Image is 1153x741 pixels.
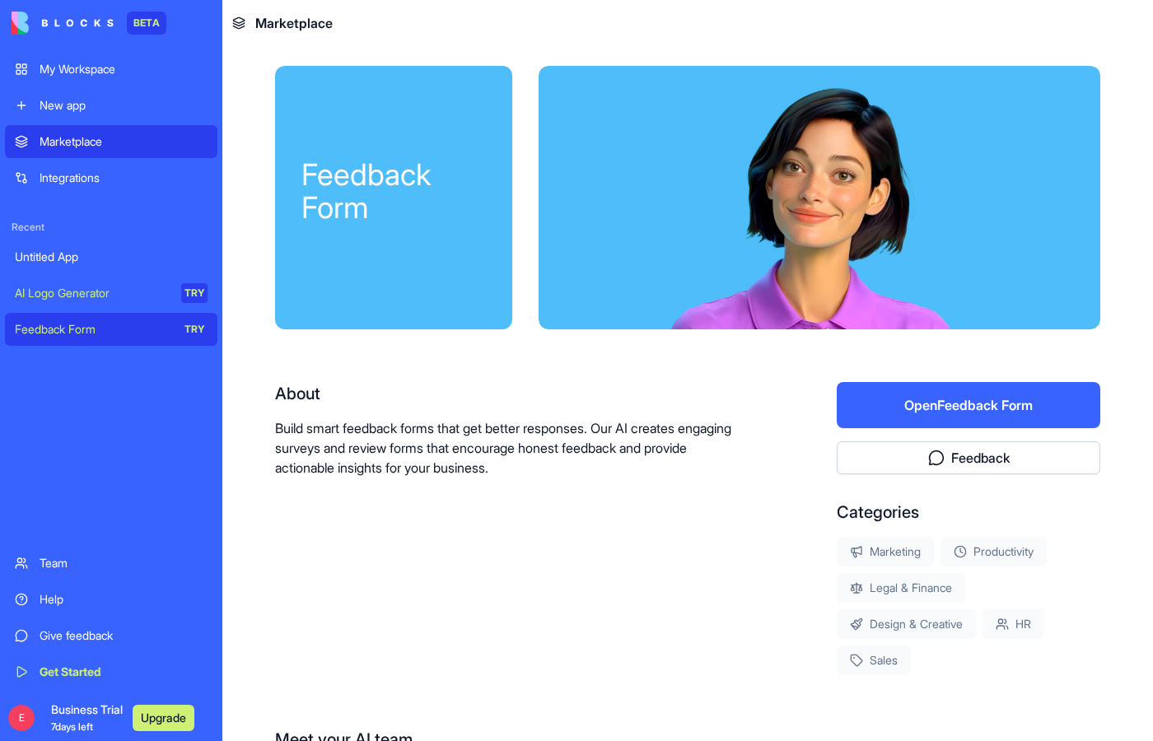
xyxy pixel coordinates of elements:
[5,53,217,86] a: My Workspace
[12,12,114,35] img: logo
[40,627,208,644] div: Give feedback
[5,277,217,310] a: AI Logo GeneratorTRY
[837,645,911,675] div: Sales
[40,170,208,186] div: Integrations
[40,97,208,114] div: New app
[40,664,208,680] div: Get Started
[837,382,1100,428] button: OpenFeedback Form
[837,397,1100,413] a: OpenFeedback Form
[40,61,208,77] div: My Workspace
[5,583,217,616] a: Help
[5,221,217,234] span: Recent
[837,501,1100,524] div: Categories
[5,125,217,158] a: Marketplace
[15,249,208,265] div: Untitled App
[5,619,217,652] a: Give feedback
[8,705,35,731] span: E
[275,382,731,405] div: About
[5,655,217,688] a: Get Started
[127,12,166,35] div: BETA
[40,133,208,150] div: Marketplace
[181,283,208,303] div: TRY
[837,573,965,603] div: Legal & Finance
[12,12,166,35] a: BETA
[5,313,217,346] a: Feedback FormTRY
[255,13,333,33] span: Marketplace
[51,720,93,733] span: 7 days left
[15,285,170,301] div: AI Logo Generator
[5,240,217,273] a: Untitled App
[837,537,934,566] div: Marketing
[51,701,123,734] span: Business Trial
[40,555,208,571] div: Team
[837,609,976,639] div: Design & Creative
[133,705,194,731] button: Upgrade
[5,89,217,122] a: New app
[5,161,217,194] a: Integrations
[301,158,486,224] div: Feedback Form
[5,547,217,580] a: Team
[837,441,1100,474] button: Feedback
[983,609,1044,639] div: HR
[181,319,208,339] div: TRY
[941,537,1047,566] div: Productivity
[40,591,208,608] div: Help
[15,321,170,338] div: Feedback Form
[275,418,731,478] p: Build smart feedback forms that get better responses. Our AI creates engaging surveys and review ...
